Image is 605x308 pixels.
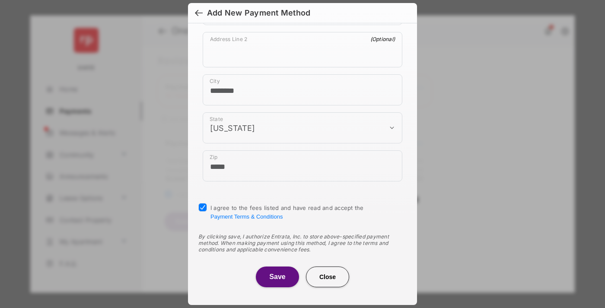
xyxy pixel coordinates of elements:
div: payment_method_screening[postal_addresses][postalCode] [203,150,402,181]
button: Save [256,267,299,287]
button: Close [306,267,349,287]
span: I agree to the fees listed and have read and accept the [210,204,364,220]
div: payment_method_screening[postal_addresses][administrativeArea] [203,112,402,143]
div: Add New Payment Method [207,8,310,18]
div: payment_method_screening[postal_addresses][locality] [203,74,402,105]
button: I agree to the fees listed and have read and accept the [210,213,283,220]
div: By clicking save, I authorize Entrata, Inc. to store above-specified payment method. When making ... [198,233,407,253]
div: payment_method_screening[postal_addresses][addressLine2] [203,32,402,67]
